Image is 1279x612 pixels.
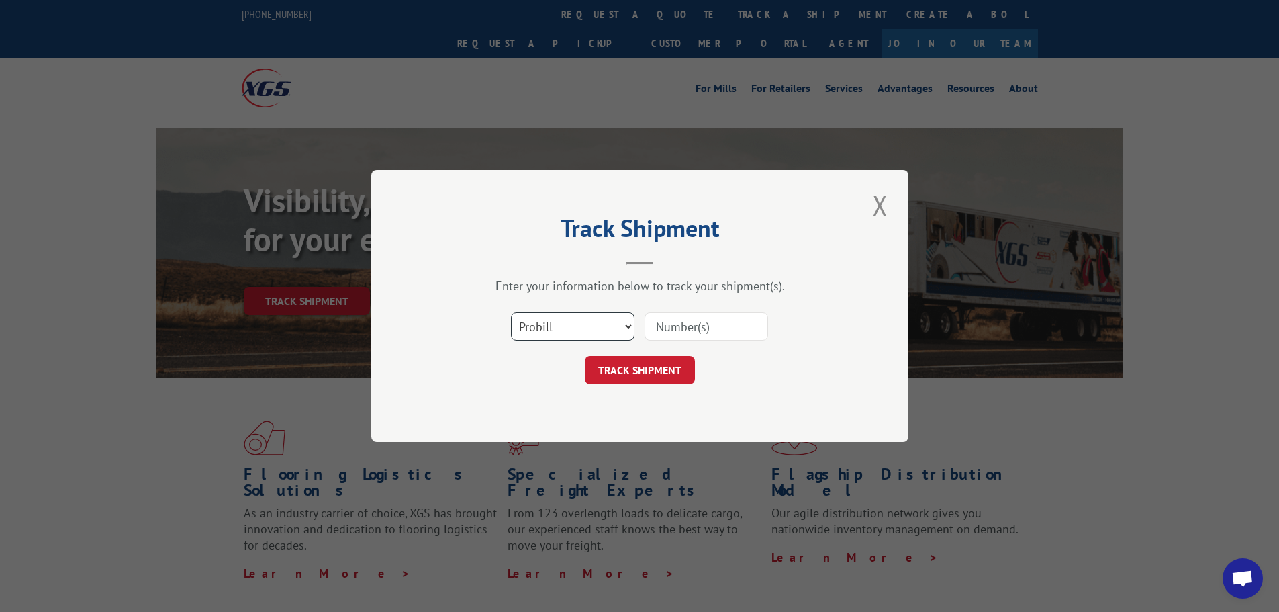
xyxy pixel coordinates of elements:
button: Close modal [869,187,892,224]
button: TRACK SHIPMENT [585,356,695,384]
input: Number(s) [645,312,768,341]
div: Enter your information below to track your shipment(s). [438,278,841,294]
a: Open chat [1223,558,1263,599]
h2: Track Shipment [438,219,841,245]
